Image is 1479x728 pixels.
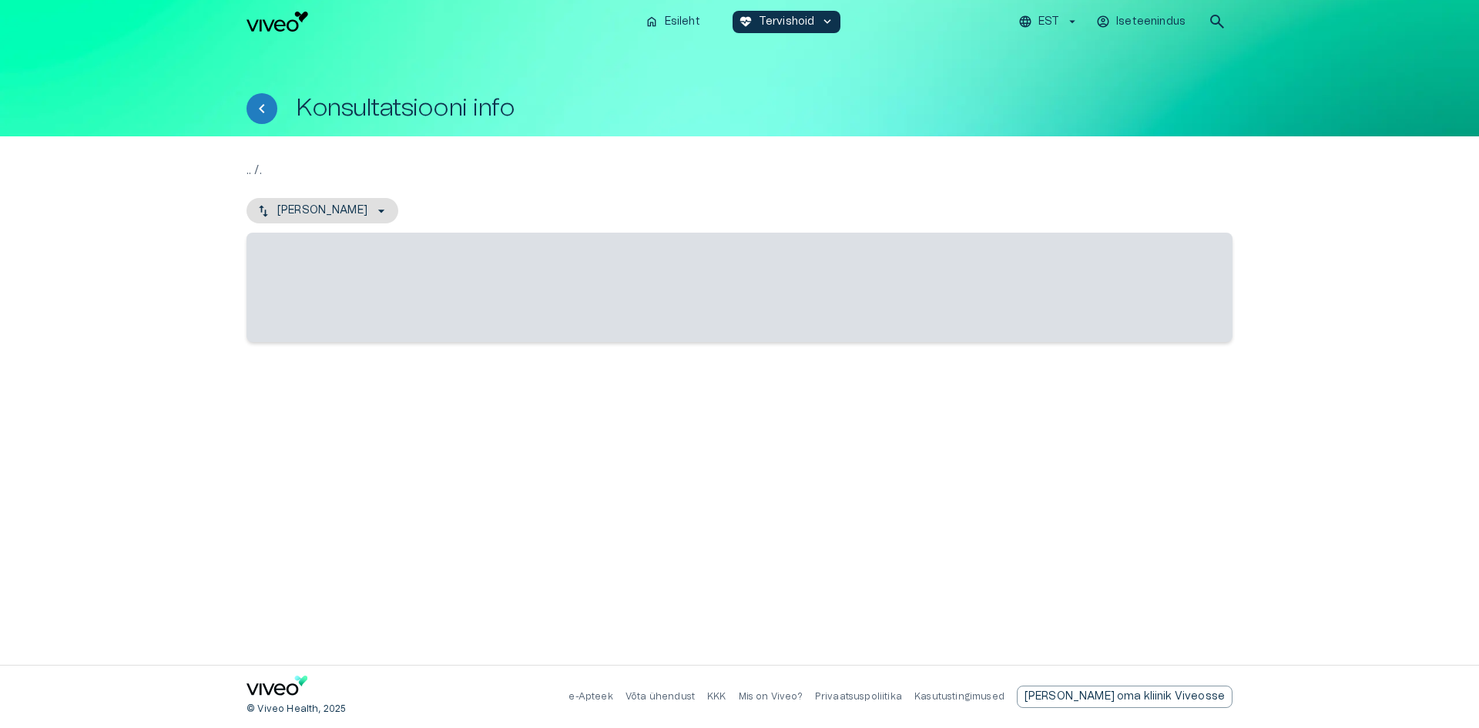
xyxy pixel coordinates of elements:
[665,14,700,30] p: Esileht
[820,15,834,29] span: keyboard_arrow_down
[246,12,308,32] img: Viveo logo
[296,95,515,122] h1: Konsultatsiooni info
[639,11,708,33] button: homeEsileht
[1016,11,1082,33] button: EST
[246,676,308,701] a: Navigate to home page
[1116,14,1186,30] p: Iseteenindus
[707,692,726,701] a: KKK
[739,15,753,29] span: ecg_heart
[914,692,1004,701] a: Kasutustingimused
[246,703,346,716] p: © Viveo Health, 2025
[625,690,695,703] p: Võta ühendust
[246,93,277,124] button: Tagasi
[645,15,659,29] span: home
[1017,686,1232,708] div: [PERSON_NAME] oma kliinik Viveosse
[568,692,612,701] a: e-Apteek
[277,203,367,219] p: [PERSON_NAME]
[1202,6,1232,37] button: open search modal
[246,198,398,223] button: [PERSON_NAME]
[739,690,803,703] p: Mis on Viveo?
[759,14,815,30] p: Tervishoid
[246,233,1232,342] span: ‌
[1017,686,1232,708] a: Send email to partnership request to viveo
[1094,11,1189,33] button: Iseteenindus
[1208,12,1226,31] span: search
[1025,689,1225,705] p: [PERSON_NAME] oma kliinik Viveosse
[733,11,841,33] button: ecg_heartTervishoidkeyboard_arrow_down
[246,161,1232,179] p: .. / .
[815,692,902,701] a: Privaatsuspoliitika
[246,12,632,32] a: Navigate to homepage
[1038,14,1059,30] p: EST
